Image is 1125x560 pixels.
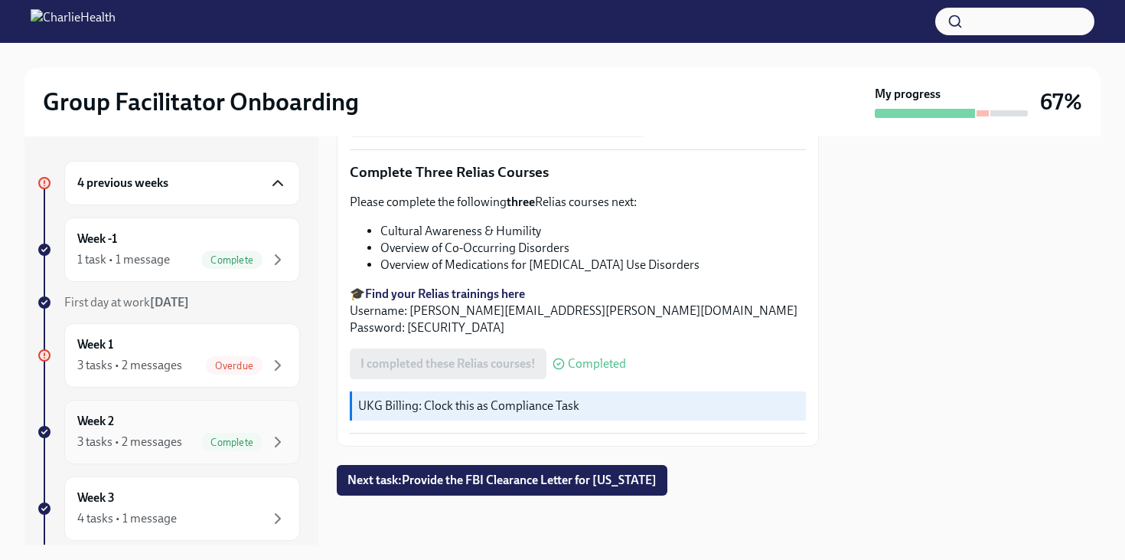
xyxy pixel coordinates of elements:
a: Find your Relias trainings here [365,287,525,301]
a: Week 34 tasks • 1 message [37,476,300,541]
span: Complete [201,437,262,448]
a: Week 23 tasks • 2 messagesComplete [37,400,300,464]
div: 4 tasks • 1 message [77,510,177,527]
span: First day at work [64,295,189,309]
p: 🎓 Username: [PERSON_NAME][EMAIL_ADDRESS][PERSON_NAME][DOMAIN_NAME] Password: [SECURITY_DATA] [350,286,806,336]
img: CharlieHealth [31,9,116,34]
strong: My progress [875,86,941,103]
p: Please complete the following Relias courses next: [350,194,806,211]
div: 1 task • 1 message [77,251,170,268]
strong: three [507,195,535,209]
button: Next task:Provide the FBI Clearance Letter for [US_STATE] [337,465,667,496]
h6: Week -1 [77,231,117,247]
li: Overview of Medications for [MEDICAL_DATA] Use Disorders [380,257,806,273]
li: Overview of Co-Occurring Disorders [380,240,806,257]
a: Week -11 task • 1 messageComplete [37,218,300,282]
h6: 4 previous weeks [77,175,168,192]
a: Week 13 tasks • 2 messagesOverdue [37,323,300,388]
li: Cultural Awareness & Humility [380,223,806,240]
span: Next task : Provide the FBI Clearance Letter for [US_STATE] [347,473,657,488]
a: First day at work[DATE] [37,294,300,311]
span: Overdue [206,360,262,372]
span: Completed [568,358,626,370]
h3: 67% [1040,88,1082,116]
strong: [DATE] [150,295,189,309]
span: Complete [201,254,262,266]
h6: Week 2 [77,413,114,430]
h6: Week 3 [77,490,115,506]
h6: Week 1 [77,336,113,353]
div: 4 previous weeks [64,161,300,205]
p: UKG Billing: Clock this as Compliance Task [358,398,800,414]
div: 3 tasks • 2 messages [77,434,182,450]
div: 3 tasks • 2 messages [77,357,182,374]
p: Complete Three Relias Courses [350,162,806,182]
h2: Group Facilitator Onboarding [43,87,359,117]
